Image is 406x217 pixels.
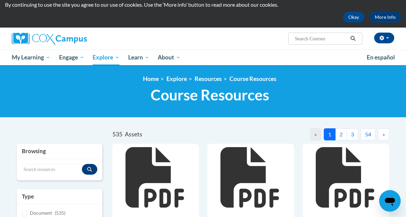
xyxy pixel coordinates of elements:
span: Document [30,210,52,216]
span: About [158,53,181,61]
a: Explore [166,75,187,82]
button: 1 [324,128,336,140]
input: Search resources [22,164,82,175]
span: (535) [55,210,65,216]
h3: Browsing [22,147,97,155]
a: Cox Campus [12,33,133,45]
a: Explore [88,50,124,65]
a: About [154,50,185,65]
span: Assets [125,131,142,138]
button: Search [348,35,358,43]
iframe: Button to launch messaging window [379,190,401,212]
button: Search resources [82,164,97,175]
a: En español [362,50,399,64]
span: My Learning [12,53,50,61]
span: » [383,131,385,137]
span: En español [367,54,395,61]
img: Cox Campus [12,33,87,45]
button: 3 [347,128,358,140]
span: Engage [59,53,84,61]
span: Course Resources [151,86,269,104]
nav: Pagination Navigation [251,128,390,140]
p: By continuing to use the site you agree to our use of cookies. Use the ‘More info’ button to read... [5,1,401,8]
button: 54 [361,128,375,140]
a: Learn [124,50,154,65]
h3: Type [22,192,97,201]
a: My Learning [7,50,55,65]
button: Next [378,128,389,140]
button: Account Settings [374,33,394,43]
button: Okay [343,12,364,23]
a: More Info [369,12,401,23]
span: Explore [93,53,119,61]
a: Resources [195,75,222,82]
button: 2 [335,128,347,140]
span: Learn [128,53,149,61]
span: 535 [112,131,122,138]
a: Engage [55,50,89,65]
input: Search Courses [294,35,348,43]
a: Home [143,75,159,82]
div: Main menu [7,50,399,65]
a: Course Resources [230,75,276,82]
